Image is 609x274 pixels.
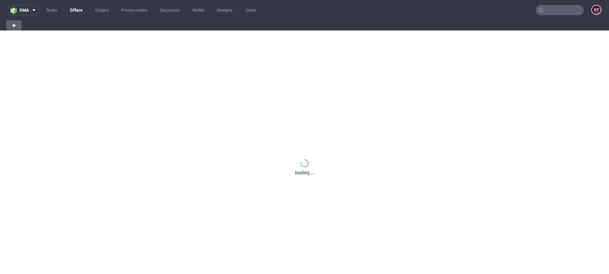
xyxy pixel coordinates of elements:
button: sma [8,5,39,15]
a: Offers [66,5,86,15]
img: logo [10,7,19,14]
a: Promo codes [117,5,151,15]
a: Designs [213,5,236,15]
a: Orders [91,5,112,15]
figcaption: KT [592,5,601,14]
a: Users [241,5,260,15]
a: Tasks [42,5,61,15]
div: loading ... [295,170,314,176]
a: Wallet [188,5,208,15]
span: sma [19,8,29,12]
a: Discounts [156,5,183,15]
